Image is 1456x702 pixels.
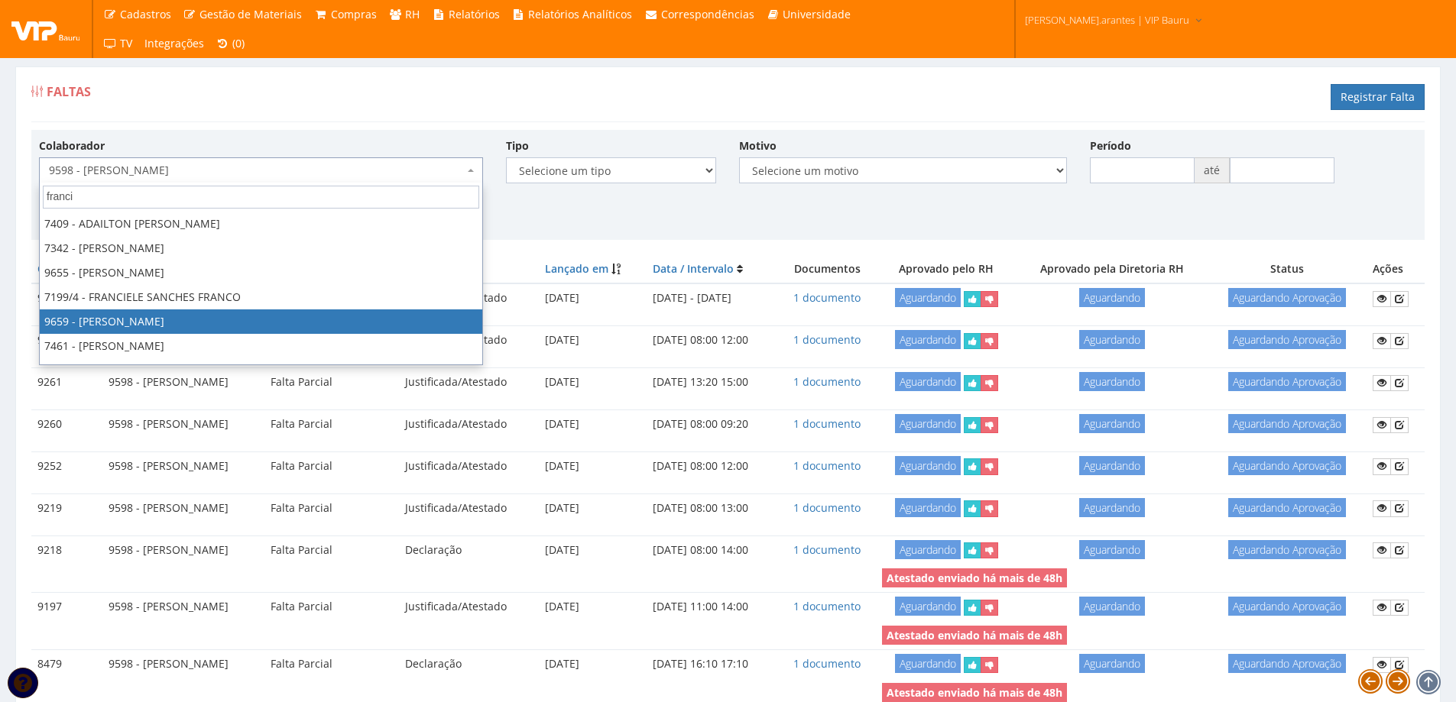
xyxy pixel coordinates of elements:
[793,416,861,431] a: 1 documento
[210,29,251,58] a: (0)
[793,656,861,671] a: 1 documento
[647,535,779,565] td: [DATE] 08:00 14:00
[539,409,647,438] td: [DATE]
[647,368,779,397] td: [DATE] 13:20 15:00
[539,493,647,522] td: [DATE]
[40,236,482,260] li: 7342 - [PERSON_NAME]
[1228,540,1346,559] span: Aguardando Aprovação
[39,138,105,154] label: Colaborador
[647,451,779,480] td: [DATE] 08:00 12:00
[47,83,91,100] span: Faltas
[1079,330,1145,349] span: Aguardando
[539,368,647,397] td: [DATE]
[264,493,399,522] td: Falta Parcial
[31,283,102,313] td: 9332
[31,493,102,522] td: 9219
[1228,498,1346,517] span: Aguardando Aprovação
[793,500,861,515] a: 1 documento
[1079,372,1145,391] span: Aguardando
[887,685,1062,700] strong: Atestado enviado há mais de 48h
[739,138,777,154] label: Motivo
[1079,498,1145,517] span: Aguardando
[120,7,171,21] span: Cadastros
[793,599,861,613] a: 1 documento
[545,261,608,276] a: Lançado em
[102,493,264,522] td: 9598 - [PERSON_NAME]
[647,283,779,313] td: [DATE] - [DATE]
[31,409,102,438] td: 9260
[102,593,264,622] td: 9598 - [PERSON_NAME]
[895,456,961,475] span: Aguardando
[399,493,539,522] td: Justificada/Atestado
[895,597,961,616] span: Aguardando
[144,36,204,50] span: Integrações
[399,535,539,565] td: Declaração
[399,650,539,679] td: Declaração
[1017,255,1208,283] th: Aprovado pela Diretoria RH
[40,260,482,285] li: 9655 - [PERSON_NAME]
[539,283,647,313] td: [DATE]
[647,493,779,522] td: [DATE] 08:00 13:00
[539,593,647,622] td: [DATE]
[647,650,779,679] td: [DATE] 16:10 17:10
[661,7,754,21] span: Correspondências
[102,451,264,480] td: 9598 - [PERSON_NAME]
[1079,654,1145,673] span: Aguardando
[793,542,861,557] a: 1 documento
[40,334,482,358] li: 7461 - [PERSON_NAME]
[793,332,861,347] a: 1 documento
[539,535,647,565] td: [DATE]
[647,409,779,438] td: [DATE] 08:00 09:20
[895,540,961,559] span: Aguardando
[11,18,80,40] img: logo
[1195,157,1230,183] span: até
[97,29,138,58] a: TV
[199,7,302,21] span: Gestão de Materiais
[399,593,539,622] td: Justificada/Atestado
[31,535,102,565] td: 9218
[779,255,876,283] th: Documentos
[1367,255,1425,283] th: Ações
[31,451,102,480] td: 9252
[1228,330,1346,349] span: Aguardando Aprovação
[405,7,420,21] span: RH
[887,571,1062,585] strong: Atestado enviado há mais de 48h
[539,650,647,679] td: [DATE]
[1228,456,1346,475] span: Aguardando Aprovação
[1025,12,1189,27] span: [PERSON_NAME].arantes | VIP Bauru
[399,409,539,438] td: Justificada/Atestado
[793,374,861,389] a: 1 documento
[264,368,399,397] td: Falta Parcial
[120,36,132,50] span: TV
[39,157,483,183] span: 9598 - DANIELE CRISTINA ARANTES GARCIA
[40,212,482,236] li: 7409 - ADAILTON [PERSON_NAME]
[331,7,377,21] span: Compras
[783,7,851,21] span: Universidade
[31,650,102,679] td: 8479
[264,650,399,679] td: Falta Parcial
[895,330,961,349] span: Aguardando
[1331,84,1425,110] a: Registrar Falta
[895,372,961,391] span: Aguardando
[264,451,399,480] td: Falta Parcial
[49,163,464,178] span: 9598 - DANIELE CRISTINA ARANTES GARCIA
[1228,597,1346,616] span: Aguardando Aprovação
[539,451,647,480] td: [DATE]
[449,7,500,21] span: Relatórios
[31,326,102,355] td: 9304
[1228,288,1346,307] span: Aguardando Aprovação
[1228,372,1346,391] span: Aguardando Aprovação
[1090,138,1131,154] label: Período
[102,650,264,679] td: 9598 - [PERSON_NAME]
[1079,414,1145,433] span: Aguardando
[1228,654,1346,673] span: Aguardando Aprovação
[1079,597,1145,616] span: Aguardando
[647,326,779,355] td: [DATE] 08:00 12:00
[876,255,1017,283] th: Aprovado pelo RH
[264,535,399,565] td: Falta Parcial
[895,654,961,673] span: Aguardando
[399,368,539,397] td: Justificada/Atestado
[399,451,539,480] td: Justificada/Atestado
[653,261,734,276] a: Data / Intervalo
[647,593,779,622] td: [DATE] 11:00 14:00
